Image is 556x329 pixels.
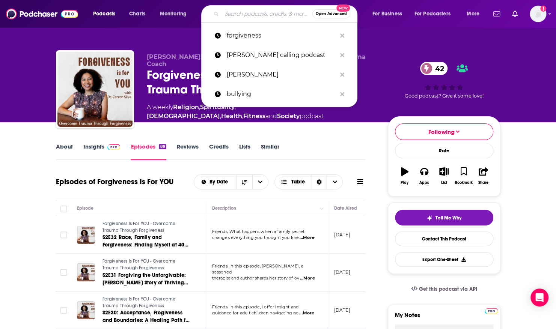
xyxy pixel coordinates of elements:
[212,229,304,234] span: Friends, What happens when a family secret
[509,8,521,20] a: Show notifications dropdown
[227,65,336,84] p: Karen Ferguson
[405,280,483,298] a: Get this podcast via API
[473,162,493,189] button: Share
[405,93,484,99] span: Good podcast? Give it some love!
[530,6,546,22] img: User Profile
[426,215,432,221] img: tell me why sparkle
[274,174,343,189] button: Choose View
[243,113,265,120] a: Fitness
[410,8,461,20] button: open menu
[311,175,327,189] div: Sort Direction
[300,235,315,241] span: ...More
[102,296,193,309] a: Forgiveness Is For YOU - Overcome Trauma Through Forgiveness
[334,307,350,313] p: [DATE]
[222,8,312,20] input: Search podcasts, credits, & more...
[200,104,235,111] a: Spirituality
[199,104,200,111] span: ,
[155,8,196,20] button: open menu
[336,5,350,12] span: New
[395,123,493,140] button: Following
[56,177,173,186] h1: Episodes of Forgiveness Is For YOU
[93,9,115,19] span: Podcasts
[212,235,299,240] span: changes everything you thought you kne
[212,310,299,315] span: guidance for adult children navigating no
[395,311,493,324] label: My Notes
[237,175,252,189] button: Sort Direction
[102,234,189,255] span: S2E32 Race, Family and Forgiveness: Finding Myself at 40 with [PERSON_NAME]
[221,113,242,120] a: Health
[102,258,176,270] span: Forgiveness Is For YOU - Overcome Trauma Through Forgiveness
[227,26,336,45] p: forgiveness
[428,128,455,135] span: Following
[212,204,236,213] div: Description
[77,204,94,213] div: Episode
[209,143,229,160] a: Credits
[454,162,473,189] button: Bookmark
[478,180,488,185] div: Share
[201,45,357,65] a: [PERSON_NAME] calling podcast
[530,6,546,22] button: Show profile menu
[147,53,366,68] span: [PERSON_NAME]: Forgiveness Guide, [DEMOGRAPHIC_DATA] Trauma Coach
[317,204,326,213] button: Column Actions
[461,8,489,20] button: open menu
[299,310,314,316] span: ...More
[201,65,357,84] a: [PERSON_NAME]
[252,175,268,189] button: open menu
[220,113,221,120] span: ,
[56,143,73,160] a: About
[160,9,187,19] span: Monitoring
[83,143,121,160] a: InsightsPodchaser Pro
[395,162,414,189] button: Play
[147,103,376,121] div: A weekly podcast
[467,9,479,19] span: More
[201,26,357,45] a: forgiveness
[102,258,193,271] a: Forgiveness Is For YOU - Overcome Trauma Through Forgiveness
[235,104,236,111] span: ,
[102,272,188,293] span: S2E31 Forgiving the Unforgivable: [PERSON_NAME] Story of Thriving After Violence
[102,234,193,249] a: S2E32 Race, Family and Forgiveness: Finding Myself at 40 with [PERSON_NAME]
[334,204,357,213] div: Date Aired
[57,52,133,127] img: Forgiveness Is For YOU - Overcome Trauma Through Forgiveness
[129,9,145,19] span: Charts
[419,286,477,292] span: Get this podcast via API
[239,143,250,160] a: Lists
[177,143,199,160] a: Reviews
[490,8,503,20] a: Show notifications dropdown
[6,7,78,21] img: Podchaser - Follow, Share and Rate Podcasts
[147,113,220,120] a: [DEMOGRAPHIC_DATA]
[107,144,121,150] img: Podchaser Pro
[395,143,493,158] div: Rate
[530,6,546,22] span: Logged in as ShellB
[265,113,277,120] span: and
[428,62,448,75] span: 42
[441,180,447,185] div: List
[414,9,451,19] span: For Podcasters
[455,180,472,185] div: Bookmark
[414,162,434,189] button: Apps
[60,231,67,238] span: Toggle select row
[88,8,125,20] button: open menu
[173,104,199,111] a: Religion
[277,113,300,120] a: Society
[212,263,303,275] span: Friends, In this episode, [PERSON_NAME], a seasoned
[401,180,408,185] div: Play
[102,309,193,324] a: S2E30: Acceptance, Frogiveness and Boundaries: A Healing Path for Estragned Adult Children
[395,252,493,267] button: Export One-Sheet
[60,269,67,276] span: Toggle select row
[131,143,166,160] a: Episodes89
[300,275,315,281] span: ...More
[485,307,498,314] a: Pro website
[291,179,305,185] span: Table
[485,308,498,314] img: Podchaser Pro
[194,179,237,185] button: open menu
[435,215,461,221] span: Tell Me Why
[102,296,176,308] span: Forgiveness Is For YOU - Overcome Trauma Through Forgiveness
[227,84,336,104] p: bullying
[530,288,548,306] div: Open Intercom Messenger
[388,53,500,107] div: 42Good podcast? Give it some love!
[434,162,454,189] button: List
[60,307,67,314] span: Toggle select row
